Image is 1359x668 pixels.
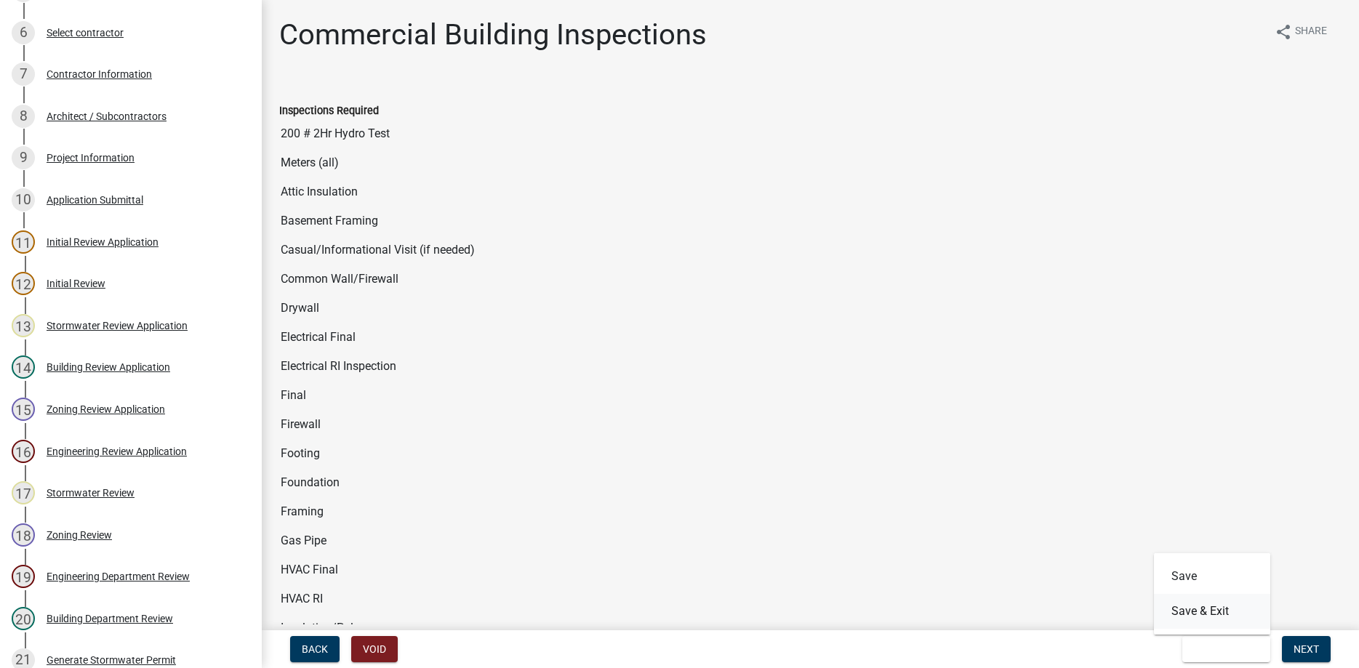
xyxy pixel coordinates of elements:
[1194,643,1250,655] span: Save & Exit
[279,106,379,116] label: Inspections Required
[12,63,35,86] div: 7
[47,488,135,498] div: Stormwater Review
[12,188,35,212] div: 10
[47,111,167,121] div: Architect / Subcontractors
[12,230,35,254] div: 11
[47,613,173,624] div: Building Department Review
[1154,559,1270,594] button: Save
[290,636,340,662] button: Back
[12,440,35,463] div: 16
[12,355,35,379] div: 14
[47,530,112,540] div: Zoning Review
[1182,636,1270,662] button: Save & Exit
[47,321,188,331] div: Stormwater Review Application
[47,446,187,456] div: Engineering Review Application
[47,237,159,247] div: Initial Review Application
[47,195,143,205] div: Application Submittal
[12,398,35,421] div: 15
[47,362,170,372] div: Building Review Application
[47,655,176,665] div: Generate Stormwater Permit
[12,523,35,547] div: 18
[1154,553,1270,635] div: Save & Exit
[1282,636,1331,662] button: Next
[1295,23,1327,41] span: Share
[12,565,35,588] div: 19
[12,481,35,504] div: 17
[302,643,328,655] span: Back
[47,153,135,163] div: Project Information
[1294,643,1319,655] span: Next
[279,17,707,52] h1: Commercial Building Inspections
[1154,594,1270,629] button: Save & Exit
[1263,17,1339,46] button: shareShare
[47,571,190,582] div: Engineering Department Review
[12,314,35,337] div: 13
[47,278,105,289] div: Initial Review
[47,28,124,38] div: Select contractor
[47,69,152,79] div: Contractor Information
[351,636,398,662] button: Void
[12,607,35,630] div: 20
[12,105,35,128] div: 8
[1275,23,1292,41] i: share
[47,404,165,414] div: Zoning Review Application
[12,272,35,295] div: 12
[12,21,35,44] div: 6
[12,146,35,169] div: 9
